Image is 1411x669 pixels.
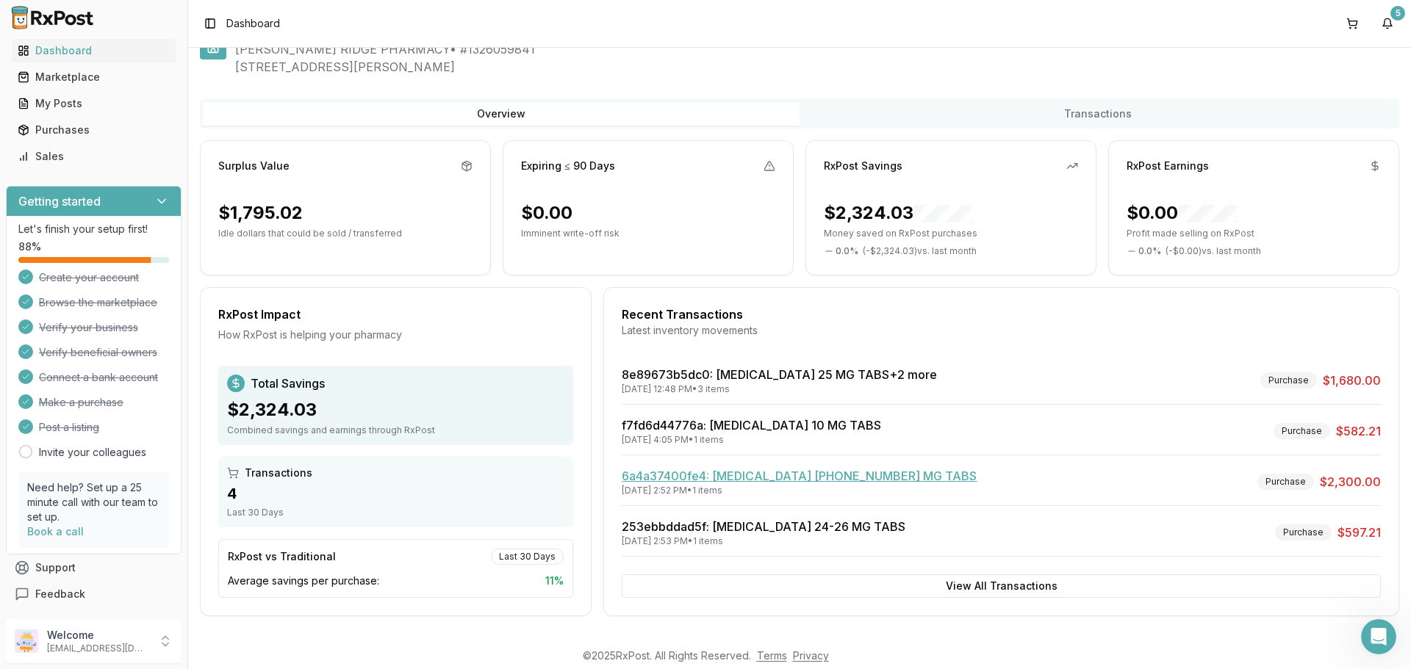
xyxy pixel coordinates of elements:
[836,245,858,257] span: 0.0 %
[1320,473,1381,491] span: $2,300.00
[47,628,149,643] p: Welcome
[226,16,280,31] nav: breadcrumb
[1390,6,1405,21] div: 5
[18,239,41,254] span: 88 %
[1260,372,1317,388] div: Purchase
[442,6,470,34] button: Collapse window
[235,58,1399,76] span: [STREET_ADDRESS][PERSON_NAME]
[227,424,564,436] div: Combined savings and earnings through RxPost
[1336,422,1381,440] span: $582.21
[824,159,902,173] div: RxPost Savings
[39,445,146,460] a: Invite your colleagues
[27,480,160,524] p: Need help? Set up a 25 minute call with our team to set up.
[228,574,379,588] span: Average savings per purchase:
[12,90,176,117] a: My Posts
[39,395,123,410] span: Make a purchase
[863,245,977,257] span: ( - $2,324.03 ) vs. last month
[793,649,829,662] a: Privacy
[218,305,573,323] div: RxPost Impact
[227,398,564,422] div: $2,324.03
[622,305,1381,323] div: Recent Transactions
[203,102,800,126] button: Overview
[1376,12,1399,35] button: 5
[1127,228,1381,239] p: Profit made selling on RxPost
[1338,524,1381,541] span: $597.21
[12,64,176,90] a: Marketplace
[227,483,564,504] div: 4
[1166,245,1261,257] span: ( - $0.00 ) vs. last month
[521,159,615,173] div: Expiring ≤ 90 Days
[1274,423,1330,439] div: Purchase
[622,535,905,547] div: [DATE] 2:53 PM • 1 items
[39,345,157,360] span: Verify beneficial owners
[35,587,85,601] span: Feedback
[1127,201,1237,225] div: $0.00
[228,549,336,564] div: RxPost vs Traditional
[470,6,496,32] div: Close
[1127,159,1209,173] div: RxPost Earnings
[235,40,1399,58] span: [PERSON_NAME] RIDGE PHARMACY • # 1326059841
[18,192,101,210] h3: Getting started
[521,228,775,239] p: Imminent write-off risk
[218,159,290,173] div: Surplus Value
[6,118,182,142] button: Purchases
[622,485,977,496] div: [DATE] 2:52 PM • 1 items
[18,96,170,111] div: My Posts
[545,574,564,588] span: 11 %
[6,145,182,168] button: Sales
[18,149,170,164] div: Sales
[18,502,488,518] div: Did this answer your question?
[12,117,176,143] a: Purchases
[622,469,977,483] a: 6a4a37400fe4: [MEDICAL_DATA] [PHONE_NUMBER] MG TABS
[622,323,1381,338] div: Latest inventory movements
[218,228,473,239] p: Idle dollars that could be sold / transferred
[242,517,263,546] span: 😐
[204,517,225,546] span: 😞
[1257,474,1314,490] div: Purchase
[6,65,182,89] button: Marketplace
[521,201,572,225] div: $0.00
[800,102,1396,126] button: Transactions
[227,507,564,518] div: Last 30 Days
[10,6,37,34] button: go back
[1323,372,1381,389] span: $1,680.00
[280,517,301,546] span: 😃
[226,16,280,31] span: Dashboard
[622,367,937,382] a: 8e89673b5dc0: [MEDICAL_DATA] 25 MG TABS+2 more
[757,649,787,662] a: Terms
[18,70,170,84] div: Marketplace
[218,201,303,225] div: $1,795.02
[6,554,182,581] button: Support
[18,222,169,236] p: Let's finish your setup first!
[6,581,182,607] button: Feedback
[272,517,310,546] span: smiley reaction
[15,629,38,653] img: User avatar
[18,123,170,137] div: Purchases
[622,519,905,534] a: 253ebbddad5f: [MEDICAL_DATA] 24-26 MG TABS
[6,39,182,62] button: Dashboard
[12,143,176,170] a: Sales
[234,517,272,546] span: neutral face reaction
[27,525,84,538] a: Book a call
[1275,524,1332,540] div: Purchase
[824,201,972,225] div: $2,324.03
[195,517,234,546] span: disappointed reaction
[1361,619,1396,654] iframe: Intercom live chat
[622,383,937,395] div: [DATE] 12:48 PM • 3 items
[245,466,312,480] span: Transactions
[12,37,176,64] a: Dashboard
[6,6,100,29] img: RxPost Logo
[39,320,138,335] span: Verify your business
[251,375,325,392] span: Total Savings
[491,549,564,565] div: Last 30 Days
[6,92,182,115] button: My Posts
[622,574,1381,598] button: View All Transactions
[622,418,881,433] a: f7fd6d44776a: [MEDICAL_DATA] 10 MG TABS
[39,420,99,435] span: Post a listing
[622,434,881,446] div: [DATE] 4:05 PM • 1 items
[39,295,157,310] span: Browse the marketplace
[194,565,312,576] a: Open in help center
[39,370,158,385] span: Connect a bank account
[824,228,1078,239] p: Money saved on RxPost purchases
[218,328,573,342] div: How RxPost is helping your pharmacy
